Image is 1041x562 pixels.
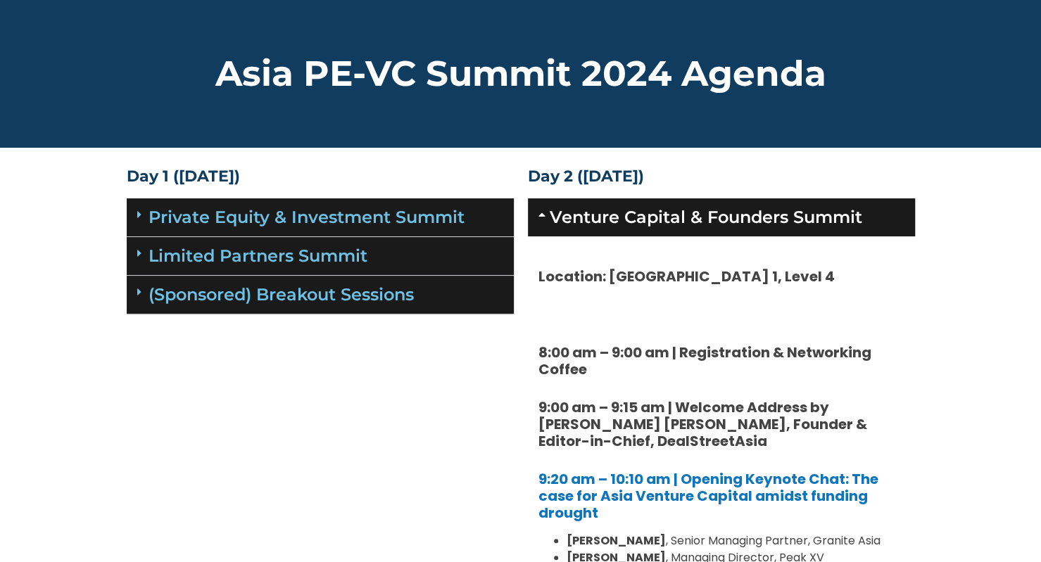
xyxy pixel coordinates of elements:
[538,267,835,286] strong: Location: [GEOGRAPHIC_DATA] 1, Level 4
[550,207,862,227] a: Venture Capital & Founders​ Summit
[538,343,871,379] strong: 8:00 am – 9:00 am | Registration & Networking Coffee
[538,397,867,451] strong: 9:00 am – 9:15 am | Welcome Address by [PERSON_NAME] [PERSON_NAME], Founder & Editor-in-Chief, De...
[127,56,915,91] h2: Asia PE-VC Summit 2024 Agenda
[567,532,666,549] strong: [PERSON_NAME]
[538,469,878,523] a: 9:20 am – 10:10 am | Opening Keynote Chat: The case for Asia Venture Capital amidst funding drought
[127,169,514,184] h4: Day 1 ([DATE])
[149,207,465,227] a: Private Equity & Investment Summit
[149,284,414,305] a: (Sponsored) Breakout Sessions
[528,169,915,184] h4: Day 2 ([DATE])
[567,532,904,549] li: , Senior Managing Partner, Granite Asia
[149,245,367,266] a: Limited Partners Summit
